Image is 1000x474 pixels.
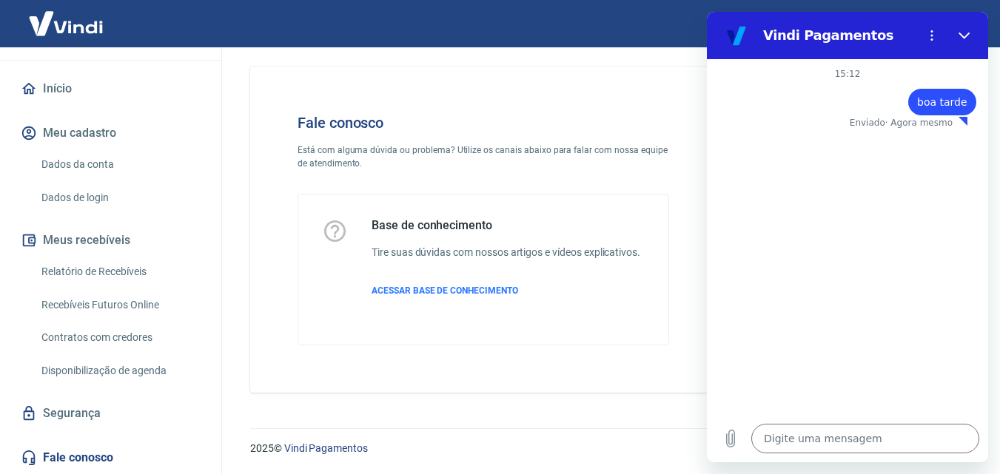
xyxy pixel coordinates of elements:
button: Meu cadastro [18,117,204,149]
p: 2025 © [250,441,964,456]
a: Dados de login [36,183,204,213]
a: Contratos com credores [36,322,204,353]
a: Vindi Pagamentos [284,442,368,454]
a: Início [18,72,204,105]
a: Disponibilização de agenda [36,356,204,386]
img: Fale conosco [705,90,930,288]
a: ACESSAR BASE DE CONHECIMENTO [372,284,640,297]
a: Recebíveis Futuros Online [36,290,204,320]
a: Segurança [18,397,204,430]
iframe: Janela de mensagens [707,12,988,462]
span: ACESSAR BASE DE CONHECIMENTO [372,285,518,296]
img: Vindi [18,1,114,46]
a: Fale conosco [18,441,204,474]
h5: Base de conhecimento [372,218,640,233]
p: Está com alguma dúvida ou problema? Utilize os canais abaixo para falar com nossa equipe de atend... [298,143,669,170]
a: Dados da conta [36,149,204,180]
h6: Tire suas dúvidas com nossos artigos e vídeos explicativos. [372,245,640,260]
a: Relatório de Recebíveis [36,257,204,287]
button: Sair [929,10,982,38]
h4: Fale conosco [298,114,669,132]
button: Meus recebíveis [18,224,204,257]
